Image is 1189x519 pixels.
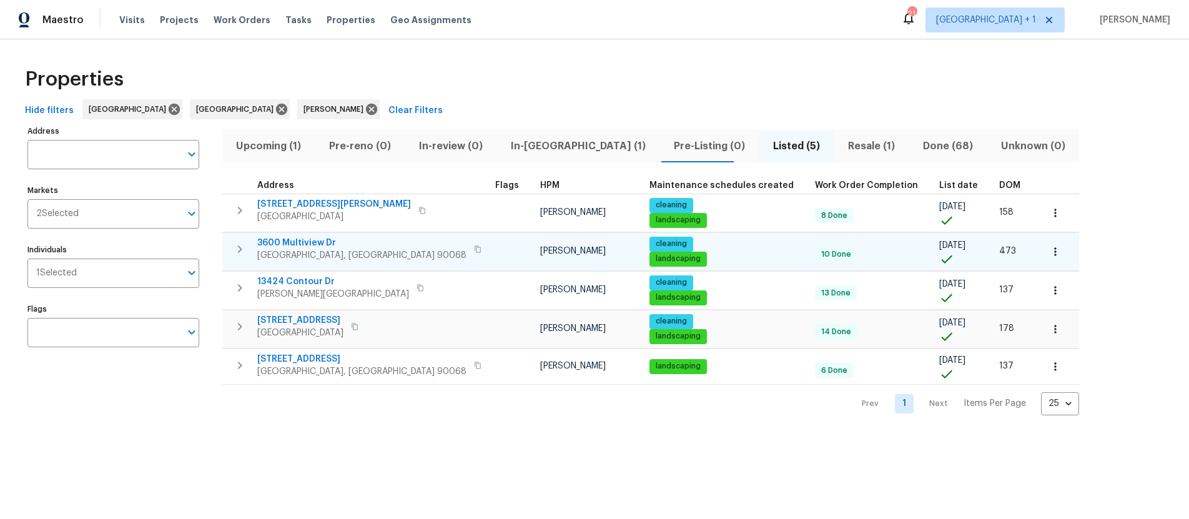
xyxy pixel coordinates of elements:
[257,249,466,262] span: [GEOGRAPHIC_DATA], [GEOGRAPHIC_DATA] 90068
[999,362,1014,370] span: 137
[939,241,965,250] span: [DATE]
[964,397,1026,410] p: Items Per Page
[939,202,965,211] span: [DATE]
[816,249,856,260] span: 10 Done
[257,314,343,327] span: [STREET_ADDRESS]
[27,305,199,313] label: Flags
[183,146,200,163] button: Open
[1041,387,1079,420] div: 25
[766,137,826,155] span: Listed (5)
[939,356,965,365] span: [DATE]
[936,14,1036,26] span: [GEOGRAPHIC_DATA] + 1
[257,210,411,223] span: [GEOGRAPHIC_DATA]
[999,181,1020,190] span: DOM
[196,103,279,116] span: [GEOGRAPHIC_DATA]
[20,99,79,122] button: Hide filters
[999,285,1014,294] span: 137
[82,99,182,119] div: [GEOGRAPHIC_DATA]
[939,319,965,327] span: [DATE]
[27,246,199,254] label: Individuals
[999,324,1014,333] span: 178
[815,181,918,190] span: Work Order Completion
[495,181,519,190] span: Flags
[816,210,852,221] span: 8 Done
[89,103,171,116] span: [GEOGRAPHIC_DATA]
[230,137,308,155] span: Upcoming (1)
[190,99,290,119] div: [GEOGRAPHIC_DATA]
[36,268,77,279] span: 1 Selected
[816,288,856,299] span: 13 Done
[257,275,409,288] span: 13424 Contour Dr
[25,73,124,86] span: Properties
[651,200,692,210] span: cleaning
[297,99,380,119] div: [PERSON_NAME]
[816,365,852,376] span: 6 Done
[119,14,145,26] span: Visits
[257,327,343,339] span: [GEOGRAPHIC_DATA]
[183,205,200,222] button: Open
[388,103,443,119] span: Clear Filters
[999,247,1016,255] span: 473
[413,137,490,155] span: In-review (0)
[649,181,794,190] span: Maintenance schedules created
[257,353,466,365] span: [STREET_ADDRESS]
[183,324,200,341] button: Open
[651,361,706,372] span: landscaping
[285,16,312,24] span: Tasks
[651,254,706,264] span: landscaping
[1095,14,1170,26] span: [PERSON_NAME]
[257,181,294,190] span: Address
[939,181,978,190] span: List date
[505,137,653,155] span: In-[GEOGRAPHIC_DATA] (1)
[540,247,606,255] span: [PERSON_NAME]
[540,208,606,217] span: [PERSON_NAME]
[651,316,692,327] span: cleaning
[257,365,466,378] span: [GEOGRAPHIC_DATA], [GEOGRAPHIC_DATA] 90068
[916,137,979,155] span: Done (68)
[668,137,752,155] span: Pre-Listing (0)
[183,264,200,282] button: Open
[540,324,606,333] span: [PERSON_NAME]
[651,239,692,249] span: cleaning
[939,280,965,289] span: [DATE]
[540,362,606,370] span: [PERSON_NAME]
[257,237,466,249] span: 3600 Multiview Dr
[27,187,199,194] label: Markets
[816,327,856,337] span: 14 Done
[36,209,79,219] span: 2 Selected
[327,14,375,26] span: Properties
[907,7,916,20] div: 21
[27,127,199,135] label: Address
[841,137,901,155] span: Resale (1)
[850,392,1079,415] nav: Pagination Navigation
[383,99,448,122] button: Clear Filters
[323,137,398,155] span: Pre-reno (0)
[257,198,411,210] span: [STREET_ADDRESS][PERSON_NAME]
[160,14,199,26] span: Projects
[651,292,706,303] span: landscaping
[303,103,368,116] span: [PERSON_NAME]
[651,331,706,342] span: landscaping
[540,181,560,190] span: HPM
[540,285,606,294] span: [PERSON_NAME]
[25,103,74,119] span: Hide filters
[651,277,692,288] span: cleaning
[390,14,471,26] span: Geo Assignments
[994,137,1072,155] span: Unknown (0)
[42,14,84,26] span: Maestro
[214,14,270,26] span: Work Orders
[895,394,914,413] a: Goto page 1
[999,208,1014,217] span: 158
[257,288,409,300] span: [PERSON_NAME][GEOGRAPHIC_DATA]
[651,215,706,225] span: landscaping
